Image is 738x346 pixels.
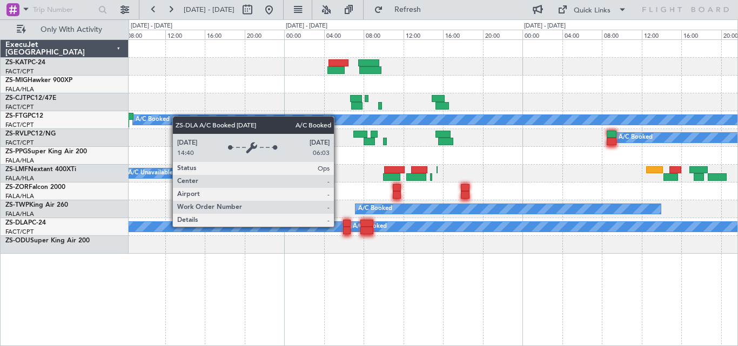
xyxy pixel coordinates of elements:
[5,166,28,173] span: ZS-LMF
[205,30,245,39] div: 16:00
[5,95,56,101] a: ZS-CJTPC12/47E
[443,30,483,39] div: 16:00
[5,85,34,93] a: FALA/HLA
[552,1,632,18] button: Quick Links
[364,30,404,39] div: 08:00
[524,22,566,31] div: [DATE] - [DATE]
[5,202,68,208] a: ZS-TWPKing Air 260
[5,113,28,119] span: ZS-FTG
[5,157,34,165] a: FALA/HLA
[5,59,28,66] span: ZS-KAT
[5,238,30,244] span: ZS-ODU
[136,112,170,128] div: A/C Booked
[5,95,26,101] span: ZS-CJT
[33,2,95,18] input: Trip Number
[5,210,34,218] a: FALA/HLA
[5,113,43,119] a: ZS-FTGPC12
[642,30,682,39] div: 12:00
[404,30,444,39] div: 12:00
[602,30,642,39] div: 08:00
[483,30,523,39] div: 20:00
[5,67,33,76] a: FACT/CPT
[5,103,33,111] a: FACT/CPT
[5,228,33,236] a: FACT/CPT
[165,30,205,39] div: 12:00
[28,26,114,33] span: Only With Activity
[681,30,721,39] div: 16:00
[5,121,33,129] a: FACT/CPT
[245,30,285,39] div: 20:00
[125,30,165,39] div: 08:00
[128,165,173,181] div: A/C Unavailable
[562,30,602,39] div: 04:00
[5,220,28,226] span: ZS-DLA
[5,148,87,155] a: ZS-PPGSuper King Air 200
[5,192,34,200] a: FALA/HLA
[5,59,45,66] a: ZS-KATPC-24
[5,174,34,182] a: FALA/HLA
[286,22,327,31] div: [DATE] - [DATE]
[5,220,46,226] a: ZS-DLAPC-24
[369,1,434,18] button: Refresh
[284,30,324,39] div: 00:00
[5,139,33,147] a: FACT/CPT
[619,130,653,146] div: A/C Booked
[353,219,387,235] div: A/C Booked
[5,184,65,191] a: ZS-ZORFalcon 2000
[5,166,76,173] a: ZS-LMFNextant 400XTi
[5,202,29,208] span: ZS-TWP
[5,148,28,155] span: ZS-PPG
[131,22,172,31] div: [DATE] - [DATE]
[5,184,29,191] span: ZS-ZOR
[5,131,27,137] span: ZS-RVL
[5,77,28,84] span: ZS-MIG
[5,77,72,84] a: ZS-MIGHawker 900XP
[358,201,392,217] div: A/C Booked
[574,5,610,16] div: Quick Links
[5,238,90,244] a: ZS-ODUSuper King Air 200
[184,5,234,15] span: [DATE] - [DATE]
[12,21,117,38] button: Only With Activity
[522,30,562,39] div: 00:00
[5,131,56,137] a: ZS-RVLPC12/NG
[324,30,364,39] div: 04:00
[385,6,431,13] span: Refresh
